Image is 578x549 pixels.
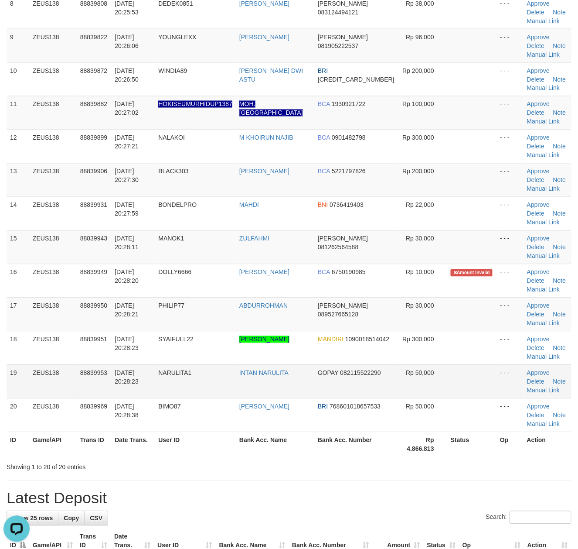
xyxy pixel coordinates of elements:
[7,62,29,96] td: 10
[29,197,77,230] td: ZEUS138
[158,235,184,242] span: MANOK1
[340,370,381,377] span: Copy 082115522290 to clipboard
[510,511,571,524] input: Search:
[318,34,368,41] span: [PERSON_NAME]
[80,202,107,209] span: 88839931
[406,370,434,377] span: Rp 50,000
[7,230,29,264] td: 15
[496,96,524,130] td: - - -
[158,403,180,410] span: BIMO87
[318,269,330,276] span: BCA
[318,76,394,83] span: Copy 664301011307534 to clipboard
[318,202,328,209] span: BNI
[77,432,112,457] th: Trans ID
[318,370,338,377] span: GOPAY
[239,67,303,83] a: [PERSON_NAME] DWI ASTU
[447,432,496,457] th: Status
[318,336,343,343] span: MANDIRI
[553,412,566,419] a: Note
[527,269,550,276] a: Approve
[527,421,560,428] a: Manual Link
[318,403,328,410] span: BRI
[318,101,330,108] span: BCA
[236,432,314,457] th: Bank Acc. Name
[527,67,550,74] a: Approve
[115,67,139,83] span: [DATE] 20:26:50
[496,331,524,365] td: - - -
[318,302,368,309] span: [PERSON_NAME]
[115,336,139,352] span: [DATE] 20:28:23
[318,9,358,16] span: Copy 083124494121 to clipboard
[29,365,77,398] td: ZEUS138
[496,230,524,264] td: - - -
[553,76,566,83] a: Note
[398,432,447,457] th: Rp 4.866.813
[29,331,77,365] td: ZEUS138
[527,9,544,16] a: Delete
[496,163,524,197] td: - - -
[29,163,77,197] td: ZEUS138
[239,202,259,209] a: MAHDI
[330,202,364,209] span: Copy 0736419403 to clipboard
[527,345,544,352] a: Delete
[318,134,330,141] span: BCA
[29,29,77,62] td: ZEUS138
[239,168,289,175] a: [PERSON_NAME]
[115,34,139,49] span: [DATE] 20:26:06
[527,412,544,419] a: Delete
[527,403,550,410] a: Approve
[527,110,544,117] a: Delete
[3,3,30,30] button: Open LiveChat chat widget
[158,67,187,74] span: WINDIA89
[527,210,544,217] a: Delete
[553,278,566,285] a: Note
[527,17,560,24] a: Manual Link
[496,264,524,298] td: - - -
[496,130,524,163] td: - - -
[318,42,358,49] span: Copy 081905222537 to clipboard
[527,85,560,92] a: Manual Link
[527,320,560,327] a: Manual Link
[406,403,434,410] span: Rp 50,000
[7,432,29,457] th: ID
[332,101,366,108] span: Copy 1930921722 to clipboard
[553,244,566,251] a: Note
[7,460,235,472] div: Showing 1 to 20 of 20 entries
[80,101,107,108] span: 88839882
[527,118,560,125] a: Manual Link
[527,177,544,184] a: Delete
[527,152,560,159] a: Manual Link
[158,302,184,309] span: PHILIP77
[403,168,434,175] span: Rp 200,000
[553,42,566,49] a: Note
[90,515,102,522] span: CSV
[527,168,550,175] a: Approve
[7,197,29,230] td: 14
[318,244,358,251] span: Copy 081262564588 to clipboard
[239,403,289,410] a: [PERSON_NAME]
[406,269,434,276] span: Rp 10,000
[553,143,566,150] a: Note
[115,101,139,117] span: [DATE] 20:27:02
[496,298,524,331] td: - - -
[115,269,139,285] span: [DATE] 20:28:20
[239,34,289,41] a: [PERSON_NAME]
[527,143,544,150] a: Delete
[527,101,550,108] a: Approve
[239,370,289,377] a: INTAN NARULITA
[318,235,368,242] span: [PERSON_NAME]
[496,62,524,96] td: - - -
[29,432,77,457] th: Game/API
[496,29,524,62] td: - - -
[7,298,29,331] td: 17
[406,202,434,209] span: Rp 22,000
[330,403,381,410] span: Copy 768601018657533 to clipboard
[527,378,544,385] a: Delete
[80,168,107,175] span: 88839906
[7,96,29,130] td: 11
[332,269,366,276] span: Copy 6750190985 to clipboard
[527,185,560,192] a: Manual Link
[7,264,29,298] td: 16
[80,235,107,242] span: 88839943
[158,370,191,377] span: NARULITA1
